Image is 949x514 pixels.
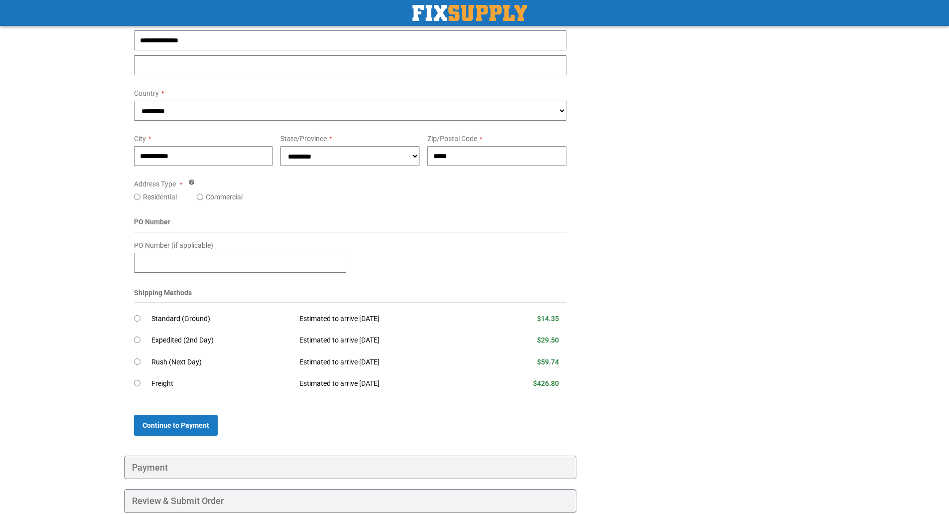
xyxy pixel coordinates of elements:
img: Fix Industrial Supply [412,5,527,21]
span: Zip/Postal Code [427,135,477,143]
td: Freight [151,373,292,395]
td: Estimated to arrive [DATE] [292,373,484,395]
td: Expedited (2nd Day) [151,330,292,351]
button: Continue to Payment [134,415,218,436]
td: Standard (Ground) [151,308,292,330]
span: $426.80 [533,379,559,387]
div: Shipping Methods [134,288,567,303]
td: Estimated to arrive [DATE] [292,308,484,330]
span: Address Type [134,180,176,188]
span: Continue to Payment [142,421,209,429]
label: Residential [143,192,177,202]
span: State/Province [280,135,327,143]
div: Review & Submit Order [124,489,577,513]
div: PO Number [134,217,567,232]
a: store logo [412,5,527,21]
td: Estimated to arrive [DATE] [292,351,484,373]
td: Rush (Next Day) [151,351,292,373]
span: $14.35 [537,315,559,323]
span: Street Address [134,19,179,27]
label: Commercial [206,192,243,202]
span: $59.74 [537,358,559,366]
div: Payment [124,456,577,480]
span: $29.50 [537,336,559,344]
span: City [134,135,146,143]
td: Estimated to arrive [DATE] [292,330,484,351]
span: PO Number (if applicable) [134,241,213,249]
span: Country [134,89,159,97]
